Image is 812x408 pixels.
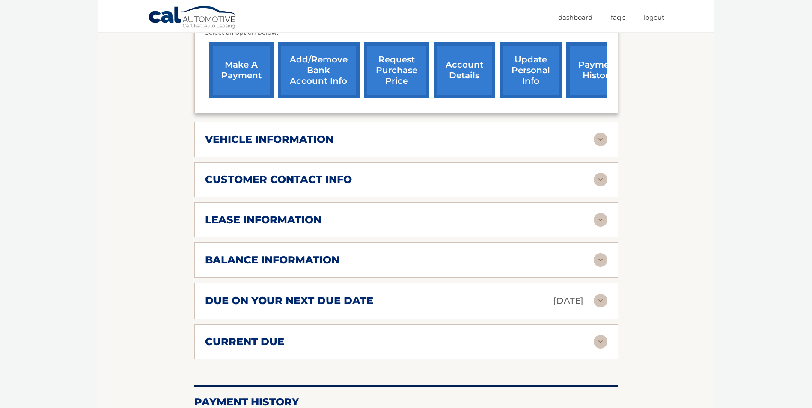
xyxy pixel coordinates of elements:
[205,133,333,146] h2: vehicle information
[594,253,607,267] img: accordion-rest.svg
[594,133,607,146] img: accordion-rest.svg
[566,42,631,98] a: payment history
[594,294,607,307] img: accordion-rest.svg
[500,42,562,98] a: update personal info
[594,173,607,186] img: accordion-rest.svg
[205,254,339,266] h2: balance information
[558,10,592,24] a: Dashboard
[209,42,274,98] a: make a payment
[205,28,607,38] p: Select an option below:
[594,213,607,227] img: accordion-rest.svg
[594,335,607,349] img: accordion-rest.svg
[278,42,360,98] a: Add/Remove bank account info
[553,293,583,308] p: [DATE]
[205,173,352,186] h2: customer contact info
[434,42,495,98] a: account details
[205,213,321,226] h2: lease information
[148,6,238,30] a: Cal Automotive
[364,42,429,98] a: request purchase price
[644,10,664,24] a: Logout
[205,335,284,348] h2: current due
[611,10,625,24] a: FAQ's
[205,294,373,307] h2: due on your next due date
